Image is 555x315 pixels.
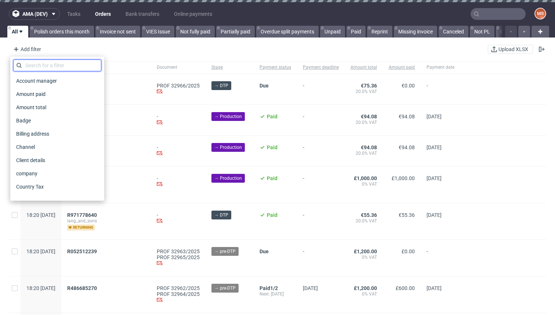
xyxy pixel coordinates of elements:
[10,43,43,55] div: Add filter
[157,254,200,260] a: PROF 32965/2025
[26,212,55,218] span: 18:20 [DATE]
[267,114,277,119] span: Paid
[67,285,98,291] a: R486685270
[267,212,277,218] span: Paid
[157,285,200,291] a: PROF 32962/2025
[26,285,55,291] span: 18:20 [DATE]
[67,89,145,94] span: szycko
[214,144,242,151] span: → Production
[351,89,377,94] span: 20.0% VAT
[260,64,291,71] span: Payment status
[303,175,339,194] span: -
[216,26,255,37] a: Partially paid
[214,175,242,182] span: → Production
[535,8,545,19] figcaption: MS
[271,291,284,297] span: [DATE]
[303,83,339,96] span: -
[367,26,392,37] a: Reprint
[214,248,236,255] span: → pre-DTP
[157,291,200,297] a: PROF 32964/2025
[303,64,339,71] span: Payment deadline
[427,114,442,119] span: [DATE]
[488,45,533,54] button: Upload XLSX
[427,64,454,71] span: Payment date
[91,8,115,20] a: Orders
[67,212,97,218] span: R971778640
[63,8,85,20] a: Tasks
[13,115,34,126] span: Badge
[214,212,228,218] span: → DTP
[320,26,345,37] a: Unpaid
[351,181,377,187] span: 0% VAT
[439,26,468,37] a: Canceled
[67,285,97,291] span: R486685270
[13,142,38,152] span: Channel
[361,144,377,150] span: €94.08
[260,83,269,89] span: Due
[427,83,454,96] span: -
[399,114,415,119] span: €94.08
[211,64,248,71] span: Stage
[402,248,415,254] span: £0.00
[121,8,164,20] a: Bank transfers
[13,102,49,112] span: Amount total
[30,26,94,37] a: Polish orders this month
[351,150,377,156] span: 20.0% VAT
[399,144,415,150] span: €94.08
[67,64,145,71] span: Order ID
[157,248,200,254] a: PROF 32963/2025
[496,26,524,37] a: CH + NO
[267,144,277,150] span: Paid
[260,248,269,254] span: Due
[256,26,319,37] a: Overdue split payments
[389,64,415,71] span: Amount paid
[351,291,377,297] span: 0% VAT
[361,83,377,89] span: €75.36
[303,248,339,267] span: -
[214,82,228,89] span: → DTP
[354,248,377,254] span: £1,200.00
[13,155,48,165] span: Client details
[67,248,97,254] span: R052512239
[394,26,437,37] a: Missing invoice
[157,212,200,225] div: -
[427,285,442,291] span: [DATE]
[13,89,48,99] span: Amount paid
[354,175,377,181] span: £1,000.00
[176,26,215,37] a: Not fully paid
[67,248,98,254] a: R052512239
[214,113,242,120] span: → Production
[392,175,415,181] span: £1,000.00
[396,285,415,291] span: £600.00
[157,114,200,126] div: -
[13,195,43,205] span: Created at
[157,64,200,71] span: Document
[303,114,339,126] span: -
[22,11,48,17] span: ama (dev)
[95,26,140,37] a: Invoice not sent
[347,26,366,37] a: Paid
[497,47,530,52] span: Upload XLSX
[361,212,377,218] span: €55.36
[399,212,415,218] span: €55.36
[260,291,271,297] span: Next:
[470,26,494,37] a: Not PL
[402,83,415,89] span: €0.00
[267,175,277,181] span: Paid
[9,8,60,20] button: ama (dev)
[351,254,377,260] span: 0% VAT
[142,26,174,37] a: VIES Issue
[214,285,236,291] span: → pre-DTP
[67,150,145,156] span: carter_inc
[170,8,217,20] a: Online payments
[67,181,145,187] span: reprint_
[67,218,145,224] span: lang_and_sons
[427,175,442,181] span: [DATE]
[157,175,200,188] div: -
[351,64,377,71] span: Amount total
[13,60,101,71] input: Search for a filter
[354,285,377,291] span: £1,200.00
[427,212,442,218] span: [DATE]
[427,248,454,267] span: -
[13,76,60,86] span: Account manager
